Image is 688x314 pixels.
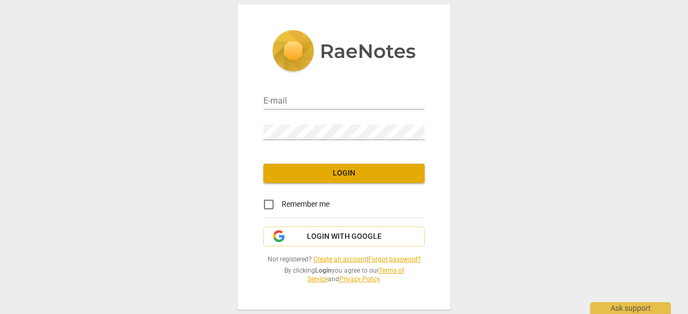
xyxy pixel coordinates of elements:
button: Login [263,164,425,183]
img: 5ac2273c67554f335776073100b6d88f.svg [272,30,416,74]
a: Terms of Service [307,267,404,283]
span: Remember me [282,199,329,210]
a: Create an account [313,255,367,263]
a: Privacy Policy [339,275,379,283]
span: Not registered? | [263,255,425,264]
a: Forgot password? [368,255,421,263]
span: Login with Google [307,231,382,242]
b: Login [315,267,332,274]
button: Login with Google [263,227,425,247]
span: By clicking you agree to our and . [263,266,425,284]
div: Ask support [590,302,671,314]
span: Login [272,168,416,179]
